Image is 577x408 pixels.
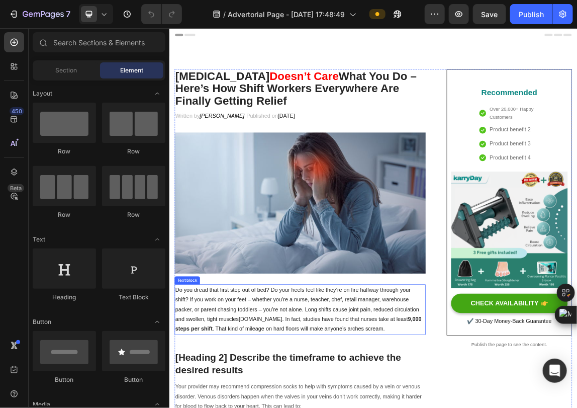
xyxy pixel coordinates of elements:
p: Product benefit 3 [473,164,534,179]
span: Advertorial Page - [DATE] 17:48:49 [228,9,345,20]
span: Toggle open [149,231,165,248]
span: Toggle open [149,314,165,330]
button: 7 [4,4,75,24]
div: Beta [8,184,24,192]
div: Row [33,210,96,219]
div: Heading [33,293,96,302]
div: Publish [519,9,544,20]
span: Section [56,66,77,75]
p: Product benefit 2 [473,143,534,158]
span: Toggle open [149,86,165,102]
button: Save [473,4,506,24]
div: Row [102,147,165,156]
div: Button [33,375,96,384]
div: Button [102,375,165,384]
div: Undo/Redo [141,4,182,24]
div: Row [102,210,165,219]
iframe: Design area [169,28,577,408]
span: Element [120,66,143,75]
div: Row [33,147,96,156]
span: Button [33,317,51,327]
strong: Recommended [461,89,544,102]
span: Text [33,235,45,244]
input: Search Sections & Elements [33,32,165,52]
p: 7 [66,8,70,20]
span: Save [482,10,498,19]
p: Product benefit 4 [473,185,534,199]
button: Publish [510,4,552,24]
span: / [224,9,226,20]
span: Layout [33,89,52,98]
div: Open Intercom Messenger [543,359,567,383]
span: Over 20,000+ Happy Customers [473,116,539,135]
div: 450 [10,107,24,115]
div: Text Block [102,293,165,302]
